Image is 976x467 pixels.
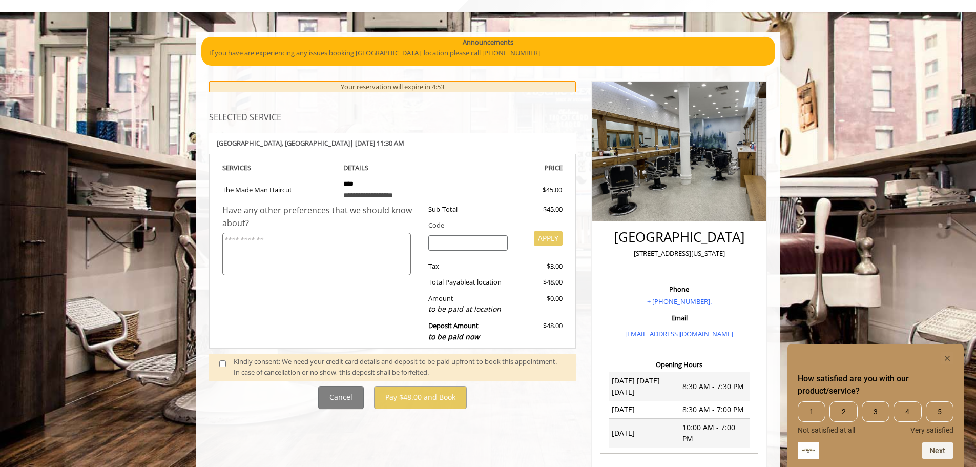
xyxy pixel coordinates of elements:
[209,81,576,93] div: Your reservation will expire in 4:53
[449,162,563,174] th: PRICE
[679,419,750,448] td: 10:00 AM - 7:00 PM
[515,204,563,215] div: $45.00
[222,204,421,230] div: Have any other preferences that we should know about?
[336,162,449,174] th: DETAILS
[798,352,953,459] div: How satisfied are you with our product/service? Select an option from 1 to 5, with 1 being Not sa...
[222,162,336,174] th: SERVICE
[603,248,755,259] p: [STREET_ADDRESS][US_STATE]
[894,401,921,422] span: 4
[428,332,480,341] span: to be paid now
[679,372,750,401] td: 8:30 AM - 7:30 PM
[421,220,563,231] div: Code
[515,261,563,272] div: $3.00
[374,386,467,409] button: Pay $48.00 and Book
[209,48,767,58] p: If you have are experiencing any issues booking [GEOGRAPHIC_DATA] location please call [PHONE_NUM...
[515,277,563,288] div: $48.00
[603,230,755,245] h2: [GEOGRAPHIC_DATA]
[603,314,755,321] h3: Email
[910,426,953,434] span: Very satisfied
[515,320,563,342] div: $48.00
[625,329,733,338] a: [EMAIL_ADDRESS][DOMAIN_NAME]
[506,185,562,195] div: $45.00
[926,401,953,422] span: 5
[798,401,825,422] span: 1
[534,231,563,246] button: APPLY
[428,321,480,341] b: Deposit Amount
[463,37,513,48] b: Announcements
[609,419,679,448] td: [DATE]
[609,372,679,401] td: [DATE] [DATE] [DATE]
[318,386,364,409] button: Cancel
[421,204,515,215] div: Sub-Total
[679,401,750,418] td: 8:30 AM - 7:00 PM
[829,401,857,422] span: 2
[421,293,515,315] div: Amount
[798,426,855,434] span: Not satisfied at all
[862,401,889,422] span: 3
[217,138,404,148] b: [GEOGRAPHIC_DATA] | [DATE] 11:30 AM
[421,261,515,272] div: Tax
[609,401,679,418] td: [DATE]
[515,293,563,315] div: $0.00
[421,277,515,288] div: Total Payable
[603,286,755,293] h3: Phone
[941,352,953,364] button: Hide survey
[247,163,251,172] span: S
[234,356,566,378] div: Kindly consent: We need your credit card details and deposit to be paid upfront to book this appo...
[428,303,508,315] div: to be paid at location
[222,174,336,204] td: The Made Man Haircut
[922,442,953,459] button: Next question
[798,401,953,434] div: How satisfied are you with our product/service? Select an option from 1 to 5, with 1 being Not sa...
[209,113,576,123] h3: SELECTED SERVICE
[600,361,758,368] h3: Opening Hours
[469,277,502,287] span: at location
[282,138,350,148] span: , [GEOGRAPHIC_DATA]
[798,373,953,397] h2: How satisfied are you with our product/service? Select an option from 1 to 5, with 1 being Not sa...
[647,297,712,306] a: + [PHONE_NUMBER].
